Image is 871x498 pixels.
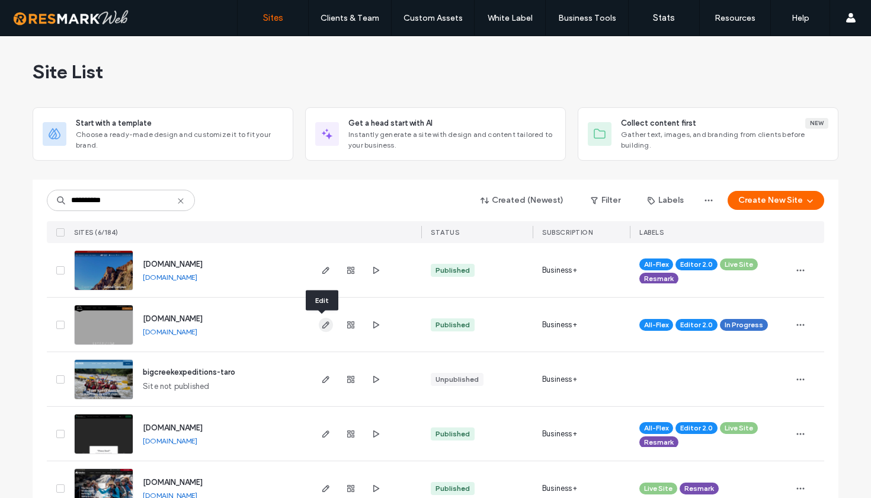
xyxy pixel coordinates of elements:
span: All-Flex [644,423,668,433]
label: Resources [715,13,755,23]
div: Start with a templateChoose a ready-made design and customize it to fit your brand. [33,107,293,161]
a: [DOMAIN_NAME] [143,436,197,445]
span: Business+ [542,319,577,331]
button: Created (Newest) [470,191,574,210]
span: Live Site [725,259,753,270]
label: Sites [263,12,283,23]
label: Custom Assets [404,13,463,23]
div: Published [435,265,470,276]
span: Resmark [684,483,714,494]
span: Business+ [542,264,577,276]
div: Published [435,320,470,330]
button: Create New Site [728,191,824,210]
a: bigcreekexpeditions-taro [143,368,235,376]
span: All-Flex [644,259,668,270]
span: SITES (6/184) [74,228,119,237]
span: In Progress [725,320,763,330]
span: Choose a ready-made design and customize it to fit your brand. [76,129,283,151]
span: Resmark [644,273,674,284]
label: Stats [653,12,675,23]
span: SUBSCRIPTION [542,228,593,237]
span: Live Site [644,483,673,494]
span: Editor 2.0 [680,320,713,330]
span: Site List [33,60,103,84]
label: White Label [488,13,533,23]
label: Clients & Team [321,13,379,23]
button: Filter [579,191,632,210]
span: Get a head start with AI [348,117,433,129]
div: Collect content firstNewGather text, images, and branding from clients before building. [578,107,838,161]
span: Business+ [542,428,577,440]
span: Business+ [542,483,577,494]
span: LABELS [639,228,664,237]
a: [DOMAIN_NAME] [143,327,197,336]
label: Help [792,13,809,23]
a: [DOMAIN_NAME] [143,314,203,323]
span: Resmark [644,437,674,448]
span: Start with a template [76,117,152,129]
div: Unpublished [435,374,479,385]
span: Site not published [143,381,210,392]
span: All-Flex [644,320,668,330]
a: [DOMAIN_NAME] [143,260,203,269]
div: New [805,118,828,129]
a: [DOMAIN_NAME] [143,273,197,282]
div: Published [435,483,470,494]
a: [DOMAIN_NAME] [143,423,203,432]
span: Collect content first [621,117,696,129]
div: Published [435,429,470,439]
span: Instantly generate a site with design and content tailored to your business. [348,129,556,151]
span: Editor 2.0 [680,259,713,270]
button: Labels [637,191,694,210]
div: Edit [306,290,338,311]
span: Business+ [542,373,577,385]
label: Business Tools [558,13,616,23]
span: Live Site [725,423,753,433]
a: [DOMAIN_NAME] [143,478,203,487]
span: STATUS [431,228,459,237]
div: Get a head start with AIInstantly generate a site with design and content tailored to your business. [305,107,566,161]
span: Gather text, images, and branding from clients before building. [621,129,828,151]
span: Editor 2.0 [680,423,713,433]
span: Help [27,8,52,19]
